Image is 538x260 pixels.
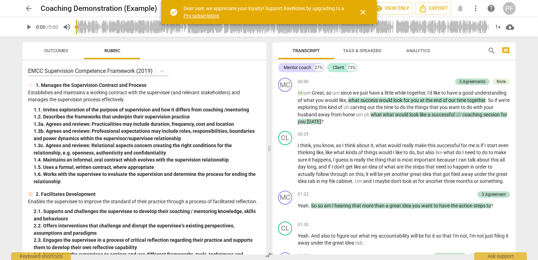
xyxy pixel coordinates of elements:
[489,150,494,155] span: to
[395,112,409,117] span: would
[378,171,384,177] span: be
[61,21,73,33] button: Volume
[440,104,449,110] span: you
[386,203,389,208] span: a
[422,171,433,177] span: idea
[403,97,411,103] span: for
[487,143,498,148] span: start
[458,157,468,163] span: can
[298,104,319,110] span: exploring
[307,164,316,170] span: long
[322,143,334,148] span: know
[500,157,505,163] span: all
[324,90,326,96] span: ,
[375,143,388,148] span: what
[379,150,393,155] span: would
[346,97,348,103] span: ,
[34,113,261,121] div: 1. 2. Describes the frameworks that underpin their supervision practice
[425,150,435,155] span: also
[364,150,379,155] span: things
[384,104,394,110] span: time
[477,157,491,163] span: about
[311,143,313,148] span: ,
[330,171,349,177] span: through
[379,97,393,103] span: would
[418,178,426,184] span: for
[321,178,329,184] span: my
[426,164,436,170] span: that
[298,119,307,124] span: you
[447,164,453,170] span: to
[387,157,397,163] span: that
[384,164,396,170] span: what
[411,97,420,103] span: you
[371,143,373,148] span: it
[433,171,443,177] span: that
[449,104,461,110] span: want
[356,171,364,177] span: this
[393,97,403,103] span: look
[362,203,374,208] span: more
[36,82,146,89] p: 1. Manages the Supervision Contract and Process
[312,157,331,163] span: happens
[400,104,407,110] span: do
[473,104,484,110] span: with
[374,203,386,208] span: than
[500,45,511,56] button: Show/Hide comments
[298,164,307,170] span: day
[420,97,426,103] span: at
[502,47,510,55] span: comment
[364,171,366,177] span: ,
[459,78,485,85] div: 3.Agreements
[436,164,447,170] span: need
[443,150,456,155] span: what
[318,112,331,117] span: away
[432,112,456,117] span: successful
[354,4,371,21] button: Close
[339,97,346,103] span: like
[437,157,456,163] span: because
[298,157,308,163] span: sure
[332,90,340,96] span: Filler word
[462,112,483,117] span: coaching
[475,90,506,96] span: understanding
[324,203,332,208] span: am
[363,178,373,184] span: and
[308,178,316,184] span: tab
[369,90,381,96] span: have
[278,78,292,92] div: Change speaker
[334,143,336,148] span: ,
[435,150,443,155] span: Filler word
[427,90,433,96] span: I'd
[298,112,318,117] span: husband
[284,64,311,71] div: Mentor coach
[461,143,468,148] span: for
[298,97,303,103] span: of
[482,150,489,155] span: do
[468,143,476,148] span: me
[381,90,385,96] span: a
[415,143,428,148] span: make
[373,143,375,148] span: ,
[484,143,487,148] span: I
[456,150,462,155] span: do
[28,198,261,205] p: Enables the supervisee to improve the standard of their practice through a process of facilitated...
[421,203,434,208] span: want
[437,143,461,148] span: successful
[11,252,71,260] div: Keyboard shortcuts
[298,203,309,208] span: Yeah
[475,164,488,170] span: order
[265,251,273,259] span: compare_arrows
[402,178,413,184] span: look
[367,157,375,163] span: the
[36,191,96,198] p: 2. Facilitates Development
[488,171,496,177] span: the
[319,104,328,110] span: this
[415,2,451,15] button: Export
[323,150,325,155] span: ,
[360,90,369,96] span: just
[326,90,332,96] span: so
[325,97,339,103] span: would
[28,89,261,103] p: Establishes and maintains a working contract with the supervisee (and relevant stakeholders) and ...
[488,164,492,170] span: to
